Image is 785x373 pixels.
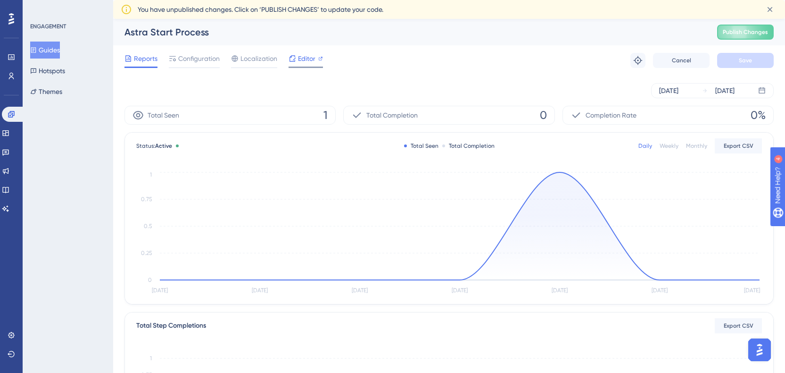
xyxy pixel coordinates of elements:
span: 0 [540,108,547,123]
span: You have unpublished changes. Click on ‘PUBLISH CHANGES’ to update your code. [138,4,383,15]
tspan: [DATE] [744,287,760,294]
tspan: [DATE] [452,287,468,294]
div: Total Completion [442,142,495,150]
tspan: [DATE] [552,287,568,294]
span: Configuration [178,53,220,64]
span: Cancel [672,57,691,64]
tspan: 0.75 [141,196,152,203]
span: Total Seen [148,110,179,121]
tspan: [DATE] [652,287,668,294]
span: Localization [240,53,277,64]
span: Active [155,143,172,149]
button: Export CSV [715,318,762,333]
tspan: [DATE] [352,287,368,294]
tspan: 0.25 [141,250,152,256]
span: Export CSV [724,322,753,330]
span: Reports [134,53,157,64]
button: Hotspots [30,62,65,79]
tspan: 0.5 [144,223,152,229]
div: Weekly [660,142,678,150]
tspan: 0 [148,277,152,283]
div: [DATE] [659,85,678,96]
div: 4 [66,5,68,12]
tspan: 1 [150,355,152,362]
span: Editor [298,53,315,64]
span: Status: [136,142,172,150]
iframe: UserGuiding AI Assistant Launcher [745,336,774,364]
span: 0% [751,108,766,123]
div: Astra Start Process [124,25,694,39]
div: [DATE] [715,85,735,96]
button: Cancel [653,53,710,68]
span: Save [739,57,752,64]
span: Need Help? [22,2,59,14]
div: ENGAGEMENT [30,23,66,30]
div: Daily [638,142,652,150]
tspan: [DATE] [252,287,268,294]
div: Monthly [686,142,707,150]
div: Total Seen [404,142,438,150]
button: Themes [30,83,62,100]
button: Publish Changes [717,25,774,40]
span: Export CSV [724,142,753,150]
span: Total Completion [366,110,418,121]
span: Completion Rate [586,110,636,121]
div: Total Step Completions [136,320,206,331]
button: Save [717,53,774,68]
button: Guides [30,42,60,59]
tspan: [DATE] [152,287,168,294]
span: 1 [323,108,328,123]
tspan: 1 [150,171,152,178]
button: Export CSV [715,138,762,153]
